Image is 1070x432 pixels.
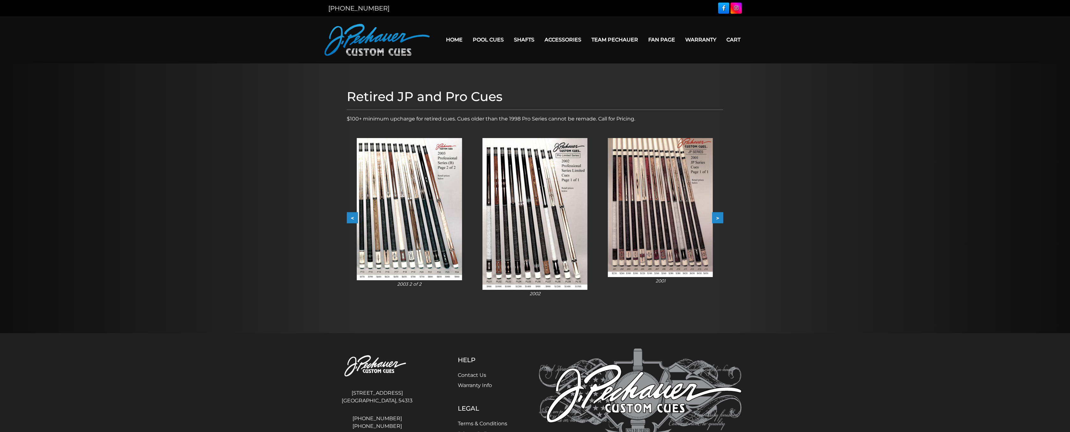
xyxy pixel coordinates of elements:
a: Contact Us [458,372,486,378]
a: Team Pechauer [586,32,643,48]
i: 2002 [530,291,540,297]
div: Carousel Navigation [347,212,723,223]
address: [STREET_ADDRESS] [GEOGRAPHIC_DATA], 54313 [328,387,426,407]
a: Warranty [680,32,721,48]
img: Pechauer Custom Cues [324,24,430,56]
a: [PHONE_NUMBER] [328,415,426,422]
a: Cart [721,32,746,48]
a: [PHONE_NUMBER] [328,422,426,430]
a: Pool Cues [468,32,509,48]
button: < [347,212,358,223]
a: Accessories [539,32,586,48]
a: Terms & Conditions [458,421,507,427]
h5: Legal [458,405,507,412]
img: Pechauer Custom Cues [328,348,426,384]
button: > [712,212,723,223]
h1: Retired JP and Pro Cues [347,89,723,104]
a: [PHONE_NUMBER] [328,4,390,12]
p: $100+ minimum upcharge for retired cues. Cues older than the 1998 Pro Series cannot be remade. Ca... [347,115,723,123]
a: Shafts [509,32,539,48]
h5: Help [458,356,507,364]
a: Warranty Info [458,382,492,388]
i: 2001 [656,278,665,284]
i: 2003 2 of 2 [397,281,421,287]
a: Fan Page [643,32,680,48]
a: Home [441,32,468,48]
